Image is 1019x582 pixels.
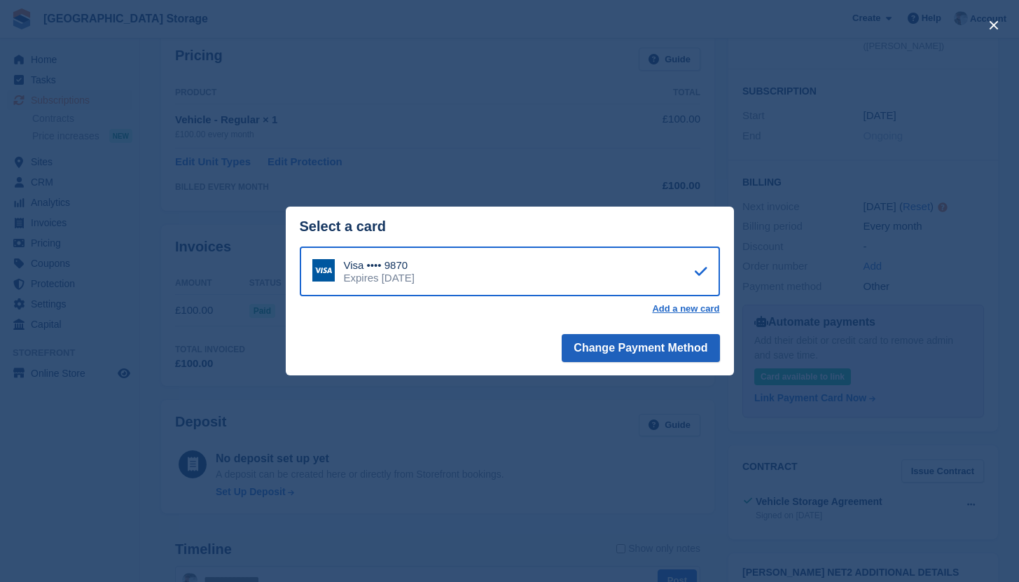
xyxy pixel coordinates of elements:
[562,334,719,362] button: Change Payment Method
[312,259,335,282] img: Visa Logo
[344,259,415,272] div: Visa •••• 9870
[344,272,415,284] div: Expires [DATE]
[983,14,1005,36] button: close
[300,219,720,235] div: Select a card
[652,303,719,314] a: Add a new card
